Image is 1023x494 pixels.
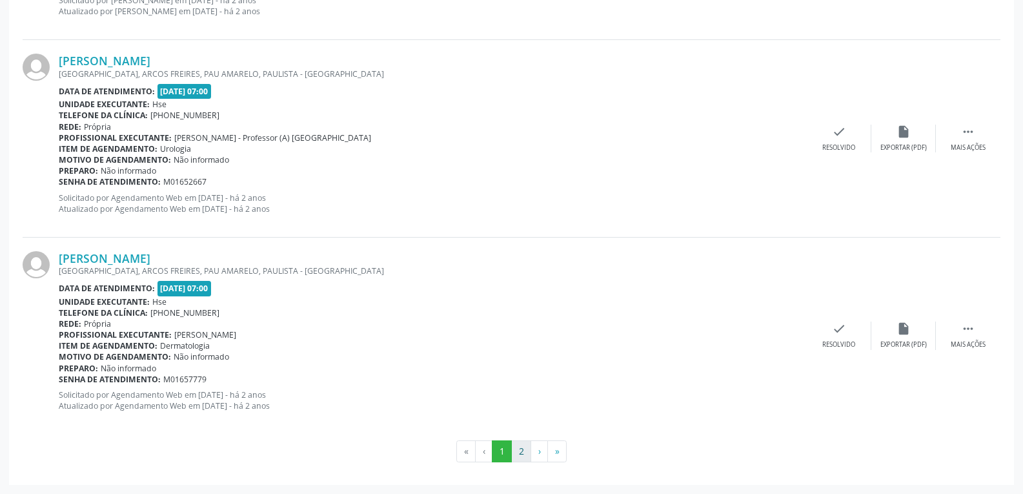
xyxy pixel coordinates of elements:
span: Própria [84,121,111,132]
b: Unidade executante: [59,296,150,307]
img: img [23,251,50,278]
span: Não informado [174,351,229,362]
p: Solicitado por Agendamento Web em [DATE] - há 2 anos Atualizado por Agendamento Web em [DATE] - h... [59,192,807,214]
b: Rede: [59,121,81,132]
span: M01652667 [163,176,207,187]
i: check [832,322,846,336]
span: Não informado [174,154,229,165]
b: Motivo de agendamento: [59,154,171,165]
button: Go to last page [547,440,567,462]
img: img [23,54,50,81]
i:  [961,125,975,139]
b: Telefone da clínica: [59,110,148,121]
b: Senha de atendimento: [59,374,161,385]
b: Profissional executante: [59,329,172,340]
div: Exportar (PDF) [880,340,927,349]
div: Exportar (PDF) [880,143,927,152]
ul: Pagination [23,440,1000,462]
span: Dermatologia [160,340,210,351]
b: Preparo: [59,165,98,176]
button: Go to page 2 [511,440,531,462]
div: [GEOGRAPHIC_DATA], ARCOS FREIRES, PAU AMARELO, PAULISTA - [GEOGRAPHIC_DATA] [59,68,807,79]
b: Senha de atendimento: [59,176,161,187]
b: Rede: [59,318,81,329]
span: [DATE] 07:00 [157,281,212,296]
b: Unidade executante: [59,99,150,110]
a: [PERSON_NAME] [59,54,150,68]
span: Própria [84,318,111,329]
button: Go to next page [531,440,548,462]
span: [PHONE_NUMBER] [150,307,219,318]
button: Go to page 1 [492,440,512,462]
div: Mais ações [951,340,986,349]
span: [PERSON_NAME] [174,329,236,340]
b: Data de atendimento: [59,283,155,294]
span: M01657779 [163,374,207,385]
div: Resolvido [822,340,855,349]
i:  [961,322,975,336]
b: Motivo de agendamento: [59,351,171,362]
span: Hse [152,99,167,110]
span: Não informado [101,363,156,374]
p: Solicitado por Agendamento Web em [DATE] - há 2 anos Atualizado por Agendamento Web em [DATE] - h... [59,389,807,411]
div: Mais ações [951,143,986,152]
div: [GEOGRAPHIC_DATA], ARCOS FREIRES, PAU AMARELO, PAULISTA - [GEOGRAPHIC_DATA] [59,265,807,276]
span: [PHONE_NUMBER] [150,110,219,121]
b: Profissional executante: [59,132,172,143]
span: [DATE] 07:00 [157,84,212,99]
span: [PERSON_NAME] - Professor (A) [GEOGRAPHIC_DATA] [174,132,371,143]
b: Telefone da clínica: [59,307,148,318]
i: insert_drive_file [896,322,911,336]
b: Preparo: [59,363,98,374]
span: Hse [152,296,167,307]
div: Resolvido [822,143,855,152]
i: check [832,125,846,139]
span: Urologia [160,143,191,154]
b: Data de atendimento: [59,86,155,97]
b: Item de agendamento: [59,143,157,154]
i: insert_drive_file [896,125,911,139]
a: [PERSON_NAME] [59,251,150,265]
b: Item de agendamento: [59,340,157,351]
span: Não informado [101,165,156,176]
